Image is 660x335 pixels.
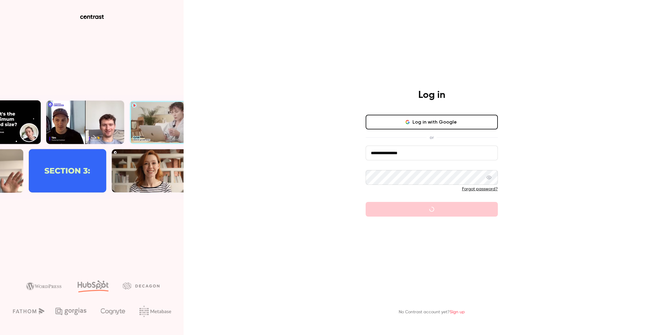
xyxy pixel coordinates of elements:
img: decagon [123,282,159,289]
p: No Contrast account yet? [399,309,465,315]
h4: Log in [418,89,445,101]
button: Log in with Google [366,115,498,129]
span: or [427,134,437,141]
a: Sign up [450,310,465,314]
a: Forgot password? [462,187,498,191]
